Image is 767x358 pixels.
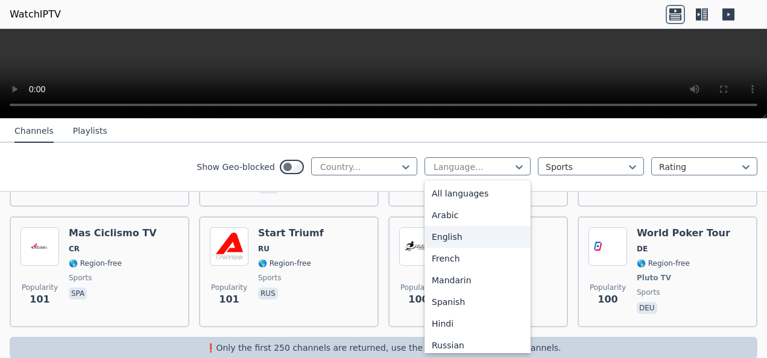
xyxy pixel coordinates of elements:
[10,7,61,22] a: WatchIPTV
[589,227,627,266] img: World Poker Tour
[408,292,428,307] span: 100
[73,120,107,143] button: Playlists
[219,292,239,307] span: 101
[69,273,92,283] span: sports
[14,120,54,143] button: Channels
[69,244,80,254] span: CR
[211,283,247,292] span: Popularity
[258,244,270,254] span: RU
[69,259,122,268] span: 🌎 Region-free
[258,259,311,268] span: 🌎 Region-free
[399,227,438,266] img: Ovacion TV
[69,227,157,239] h6: Mas Ciclismo TV
[258,287,278,300] p: rus
[258,227,324,239] h6: Start Triumf
[637,302,657,314] p: deu
[425,334,531,356] div: Russian
[21,227,59,266] img: Mas Ciclismo TV
[14,342,753,354] p: ❗️Only the first 250 channels are returned, use the filters to narrow down channels.
[637,227,730,239] h6: World Poker Tour
[637,287,660,297] span: sports
[425,248,531,269] div: French
[425,226,531,248] div: English
[400,283,437,292] span: Popularity
[637,259,690,268] span: 🌎 Region-free
[425,269,531,291] div: Mandarin
[425,313,531,334] div: Hindi
[425,291,531,313] div: Spanish
[425,204,531,226] div: Arabic
[30,292,49,307] span: 101
[598,292,617,307] span: 100
[210,227,248,266] img: Start Triumf
[22,283,58,292] span: Popularity
[69,287,87,300] p: spa
[258,273,281,283] span: sports
[637,273,671,283] span: Pluto TV
[197,161,275,173] label: Show Geo-blocked
[590,283,626,292] span: Popularity
[637,244,648,254] span: DE
[425,183,531,204] div: All languages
